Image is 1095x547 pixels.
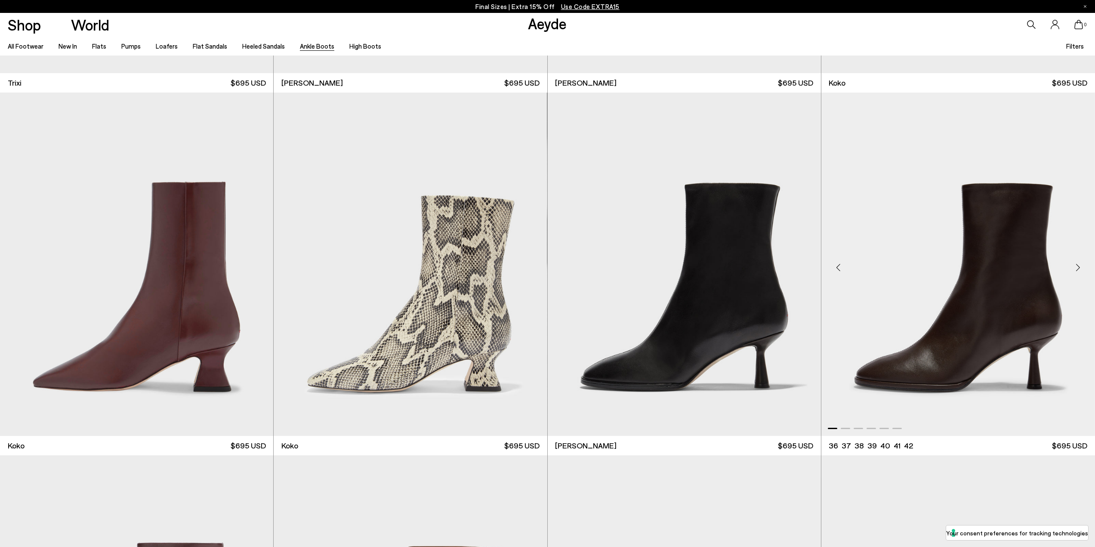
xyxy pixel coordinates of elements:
[8,440,25,451] span: Koko
[8,42,43,50] a: All Footwear
[880,440,890,451] li: 40
[821,93,1094,436] img: Dorothy Soft Sock Boots
[826,255,851,281] div: Previous slide
[946,525,1088,540] button: Your consent preferences for tracking technologies
[821,436,1095,455] a: 36 37 38 39 40 41 42 $695 USD
[504,77,540,88] span: $695 USD
[300,42,334,50] a: Ankle Boots
[829,440,838,451] li: 36
[548,93,821,436] a: 6 / 6 1 / 6 2 / 6 3 / 6 4 / 6 5 / 6 6 / 6 1 / 6 Next slide Previous slide
[778,77,813,88] span: $695 USD
[821,93,1095,436] div: 1 / 6
[842,440,851,451] li: 37
[8,77,22,88] span: Trixi
[547,93,820,436] div: 2 / 6
[548,436,821,455] a: [PERSON_NAME] $695 USD
[274,436,547,455] a: Koko $695 USD
[547,93,820,436] img: Koko Regal Heel Boots
[867,440,877,451] li: 39
[475,1,620,12] p: Final Sizes | Extra 15% Off
[1074,20,1083,29] a: 0
[274,93,547,436] div: 1 / 6
[59,42,77,50] a: New In
[555,440,617,451] span: [PERSON_NAME]
[92,42,106,50] a: Flats
[1052,77,1087,88] span: $695 USD
[274,93,547,436] img: Koko Regal Heel Boots
[193,42,227,50] a: Flat Sandals
[1065,255,1091,281] div: Next slide
[281,440,298,451] span: Koko
[156,42,178,50] a: Loafers
[8,17,41,32] a: Shop
[274,93,547,436] a: 6 / 6 1 / 6 2 / 6 3 / 6 4 / 6 5 / 6 6 / 6 1 / 6 Next slide Previous slide
[242,42,285,50] a: Heeled Sandals
[504,440,540,451] span: $695 USD
[821,73,1095,93] a: Koko $695 USD
[854,440,864,451] li: 38
[121,42,141,50] a: Pumps
[281,77,343,88] span: [PERSON_NAME]
[231,77,266,88] span: $695 USD
[1052,440,1087,451] span: $695 USD
[829,77,845,88] span: Koko
[528,14,567,32] a: Aeyde
[274,73,547,93] a: [PERSON_NAME] $695 USD
[821,93,1095,436] img: Dorothy Soft Sock Boots
[821,93,1094,436] div: 2 / 6
[555,77,617,88] span: [PERSON_NAME]
[548,93,821,436] img: Dorothy Soft Sock Boots
[946,528,1088,538] label: Your consent preferences for tracking technologies
[894,440,901,451] li: 41
[548,73,821,93] a: [PERSON_NAME] $695 USD
[349,42,381,50] a: High Boots
[821,93,1095,436] a: 6 / 6 1 / 6 2 / 6 3 / 6 4 / 6 5 / 6 6 / 6 1 / 6 Next slide Previous slide
[561,3,620,10] span: Navigate to /collections/ss25-final-sizes
[1066,42,1084,50] span: Filters
[71,17,109,32] a: World
[231,440,266,451] span: $695 USD
[778,440,813,451] span: $695 USD
[1083,22,1087,27] span: 0
[904,440,913,451] li: 42
[548,93,821,436] div: 1 / 6
[829,440,910,451] ul: variant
